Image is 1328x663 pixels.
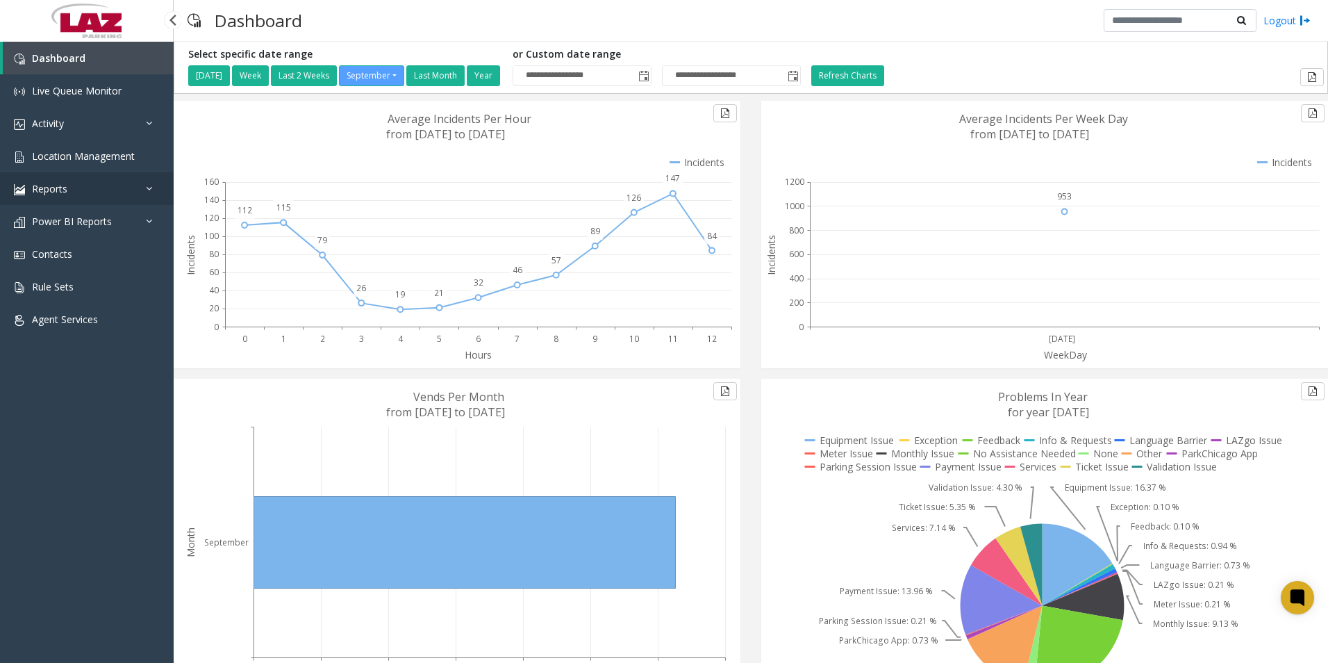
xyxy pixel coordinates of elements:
[208,3,309,38] h3: Dashboard
[204,230,219,242] text: 100
[668,333,678,345] text: 11
[1044,348,1088,361] text: WeekDay
[32,51,85,65] span: Dashboard
[238,204,252,216] text: 112
[14,54,25,65] img: 'icon'
[434,287,444,299] text: 21
[476,333,481,345] text: 6
[1154,579,1234,591] text: LAZgo Issue: 0.21 %
[413,389,504,404] text: Vends Per Month
[3,42,174,74] a: Dashboard
[513,264,522,276] text: 46
[209,266,219,278] text: 60
[14,217,25,228] img: 'icon'
[892,522,956,534] text: Services: 7.14 %
[785,200,804,212] text: 1000
[386,126,505,142] text: from [DATE] to [DATE]
[209,284,219,296] text: 40
[242,333,247,345] text: 0
[14,315,25,326] img: 'icon'
[204,194,219,206] text: 140
[840,585,933,597] text: Payment Issue: 13.96 %
[14,249,25,261] img: 'icon'
[713,382,737,400] button: Export to pdf
[32,149,135,163] span: Location Management
[707,230,717,242] text: 84
[276,202,291,213] text: 115
[819,615,937,627] text: Parking Session Issue: 0.21 %
[209,248,219,260] text: 80
[899,501,976,513] text: Ticket Issue: 5.35 %
[188,65,230,86] button: [DATE]
[188,49,502,60] h5: Select specific date range
[474,277,483,288] text: 32
[317,234,327,246] text: 79
[811,65,884,86] button: Refresh Charts
[184,235,197,275] text: Incidents
[590,225,600,237] text: 89
[32,117,64,130] span: Activity
[32,247,72,261] span: Contacts
[785,176,804,188] text: 1200
[789,297,804,309] text: 200
[356,282,366,294] text: 26
[1263,13,1311,28] a: Logout
[959,111,1128,126] text: Average Incidents Per Week Day
[765,235,778,275] text: Incidents
[1049,333,1075,345] text: [DATE]
[398,333,404,345] text: 4
[14,119,25,130] img: 'icon'
[1150,559,1250,571] text: Language Barrier: 0.73 %
[386,404,505,420] text: from [DATE] to [DATE]
[188,3,201,38] img: pageIcon
[14,184,25,195] img: 'icon'
[1065,482,1166,493] text: Equipment Issue: 16.37 %
[929,482,1022,493] text: Validation Issue: 4.30 %
[214,321,219,333] text: 0
[1300,68,1324,86] button: Export to pdf
[626,192,641,204] text: 126
[998,389,1088,404] text: Problems In Year
[515,333,520,345] text: 7
[467,65,500,86] button: Year
[32,84,122,97] span: Live Queue Monitor
[271,65,337,86] button: Last 2 Weeks
[554,333,558,345] text: 8
[32,313,98,326] span: Agent Services
[32,182,67,195] span: Reports
[551,254,561,266] text: 57
[32,280,74,293] span: Rule Sets
[1131,521,1200,532] text: Feedback: 0.10 %
[359,333,364,345] text: 3
[14,282,25,293] img: 'icon'
[970,126,1089,142] text: from [DATE] to [DATE]
[209,302,219,314] text: 20
[1143,540,1237,552] text: Info & Requests: 0.94 %
[204,176,219,188] text: 160
[1301,104,1325,122] button: Export to pdf
[1153,618,1238,630] text: Monthly Issue: 9.13 %
[513,49,801,60] h5: or Custom date range
[204,537,249,548] text: September
[395,288,405,300] text: 19
[339,65,404,86] button: September
[1300,13,1311,28] img: logout
[1154,598,1231,610] text: Meter Issue: 0.21 %
[789,272,804,284] text: 400
[1111,501,1179,513] text: Exception: 0.10 %
[232,65,269,86] button: Week
[1008,404,1089,420] text: for year [DATE]
[789,224,804,236] text: 800
[465,348,492,361] text: Hours
[839,635,938,646] text: ParkChicago App: 0.73 %
[281,333,286,345] text: 1
[636,66,651,85] span: Toggle popup
[204,212,219,224] text: 120
[437,333,442,345] text: 5
[707,333,717,345] text: 12
[1057,190,1072,202] text: 953
[785,66,800,85] span: Toggle popup
[789,248,804,260] text: 600
[320,333,325,345] text: 2
[713,104,737,122] button: Export to pdf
